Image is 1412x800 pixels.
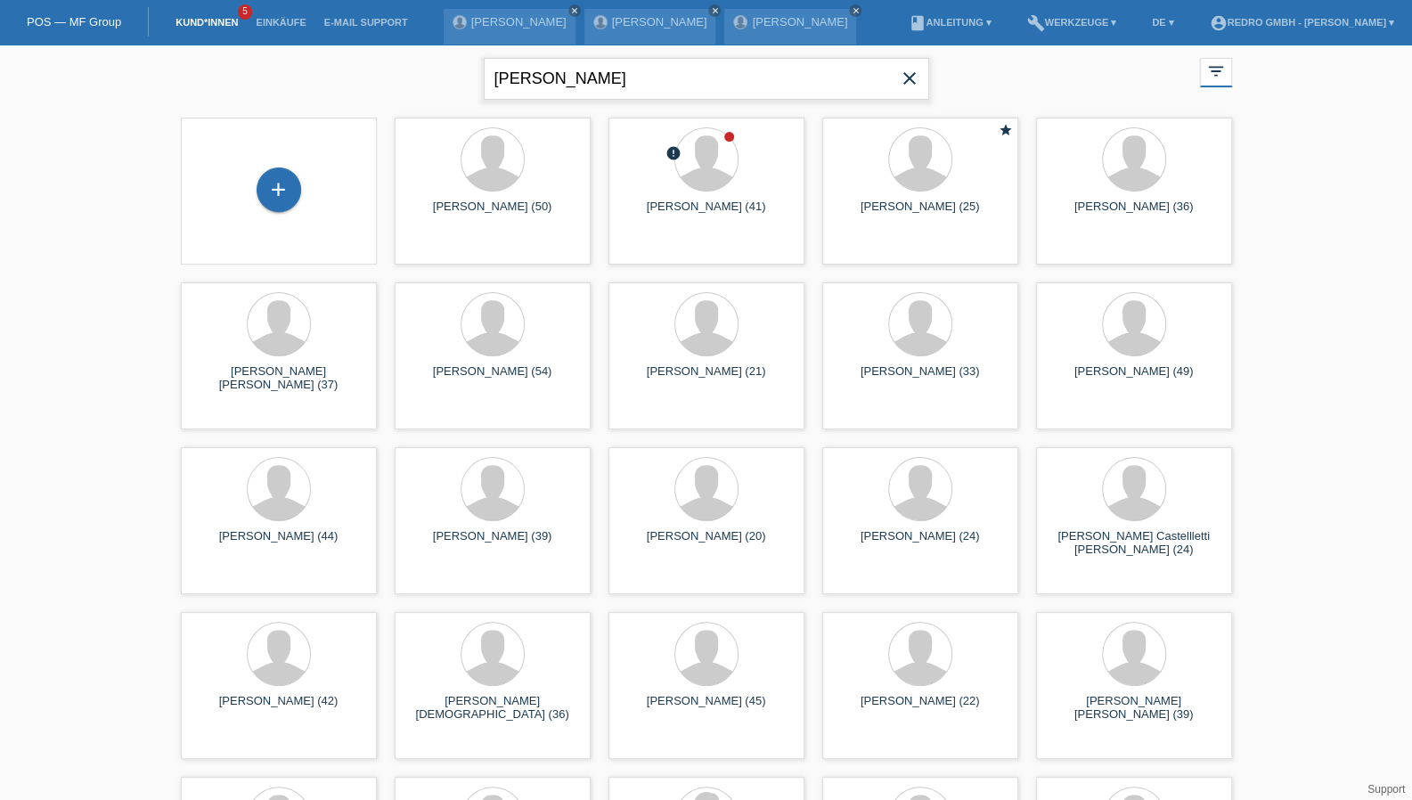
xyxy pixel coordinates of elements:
div: [PERSON_NAME] (25) [837,200,1004,228]
div: [PERSON_NAME] (36) [1050,200,1218,228]
i: star [999,123,1013,137]
i: filter_list [1206,61,1226,81]
div: [PERSON_NAME] (49) [1050,364,1218,393]
a: POS — MF Group [27,15,121,29]
div: [PERSON_NAME] Castellletti [PERSON_NAME] (24) [1050,529,1218,558]
div: [PERSON_NAME] (41) [623,200,790,228]
i: close [899,68,920,89]
div: [PERSON_NAME] (22) [837,694,1004,722]
div: [PERSON_NAME][DEMOGRAPHIC_DATA] (36) [409,694,576,722]
a: Einkäufe [247,17,314,28]
div: [PERSON_NAME] [PERSON_NAME] (39) [1050,694,1218,722]
a: [PERSON_NAME] [612,15,707,29]
div: [PERSON_NAME] [PERSON_NAME] (37) [195,364,363,393]
div: Kund*in hinzufügen [257,175,300,205]
div: [PERSON_NAME] (39) [409,529,576,558]
div: [PERSON_NAME] (54) [409,364,576,393]
a: close [568,4,581,17]
div: [PERSON_NAME] (33) [837,364,1004,393]
div: [PERSON_NAME] (21) [623,364,790,393]
a: Kund*innen [167,17,247,28]
a: buildWerkzeuge ▾ [1018,17,1126,28]
div: [PERSON_NAME] (44) [195,529,363,558]
i: close [851,6,860,15]
div: [PERSON_NAME] (20) [623,529,790,558]
a: [PERSON_NAME] [752,15,847,29]
i: book [908,14,926,32]
span: 5 [238,4,252,20]
div: [PERSON_NAME] (24) [837,529,1004,558]
i: account_circle [1209,14,1227,32]
div: [PERSON_NAME] (50) [409,200,576,228]
a: E-Mail Support [315,17,417,28]
a: bookAnleitung ▾ [899,17,1000,28]
div: Unbestätigt, in Bearbeitung [665,145,682,164]
i: close [710,6,719,15]
div: [PERSON_NAME] (45) [623,694,790,722]
a: close [849,4,861,17]
i: close [570,6,579,15]
input: Suche... [484,58,929,100]
a: DE ▾ [1143,17,1182,28]
div: [PERSON_NAME] (42) [195,694,363,722]
i: build [1027,14,1045,32]
a: account_circleRedro GmbH - [PERSON_NAME] ▾ [1200,17,1403,28]
i: error [665,145,682,161]
a: close [708,4,721,17]
a: Support [1367,783,1405,796]
a: [PERSON_NAME] [471,15,567,29]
